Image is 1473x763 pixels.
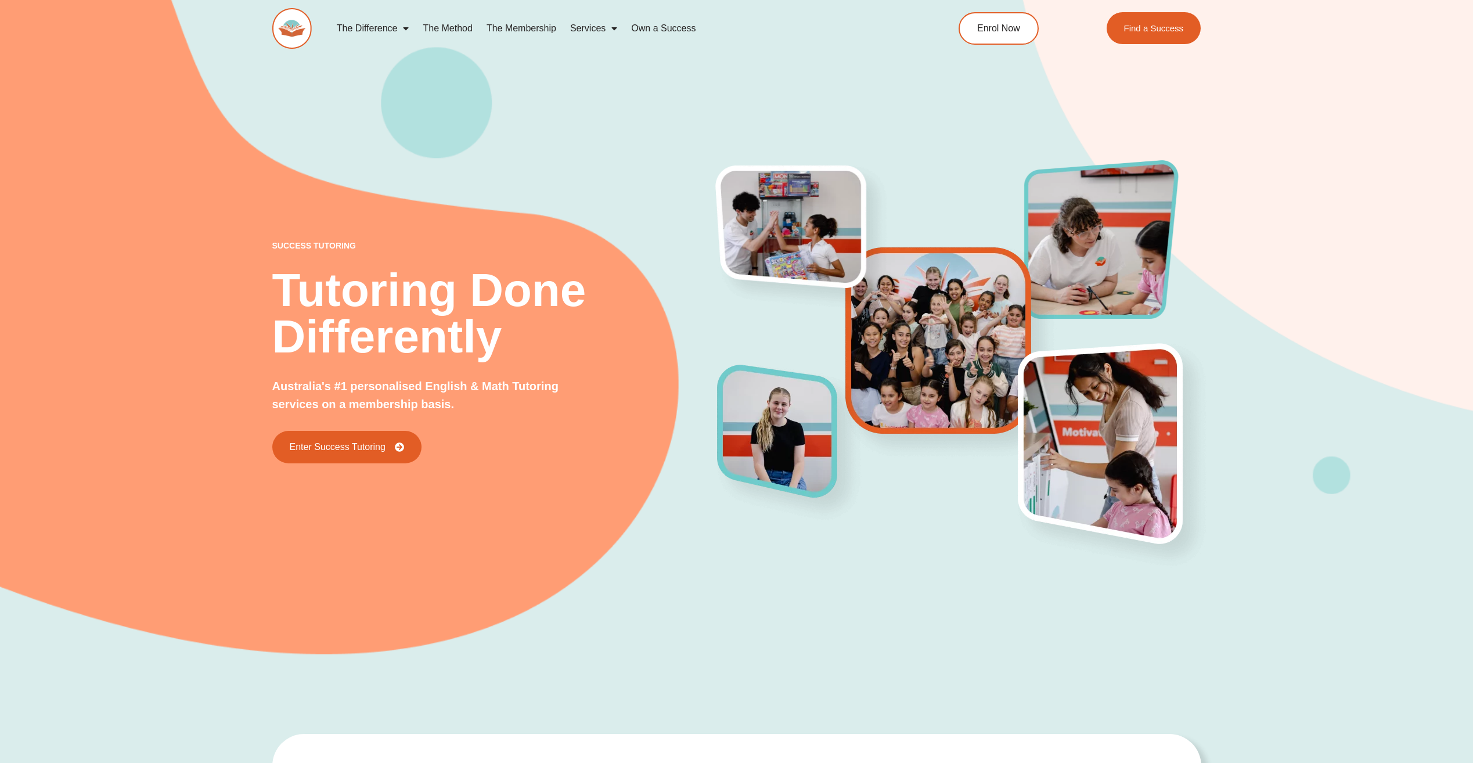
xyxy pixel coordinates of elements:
p: Australia's #1 personalised English & Math Tutoring services on a membership basis. [272,377,598,413]
a: The Method [416,15,479,42]
span: Enrol Now [977,24,1020,33]
a: Own a Success [624,15,703,42]
a: Services [563,15,624,42]
span: Find a Success [1124,24,1184,33]
h2: Tutoring Done Differently [272,267,718,360]
a: Enter Success Tutoring [272,431,422,463]
nav: Menu [330,15,906,42]
a: The Membership [480,15,563,42]
span: Enter Success Tutoring [290,442,386,452]
a: The Difference [330,15,416,42]
a: Find a Success [1107,12,1201,44]
a: Enrol Now [959,12,1039,45]
p: success tutoring [272,242,718,250]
